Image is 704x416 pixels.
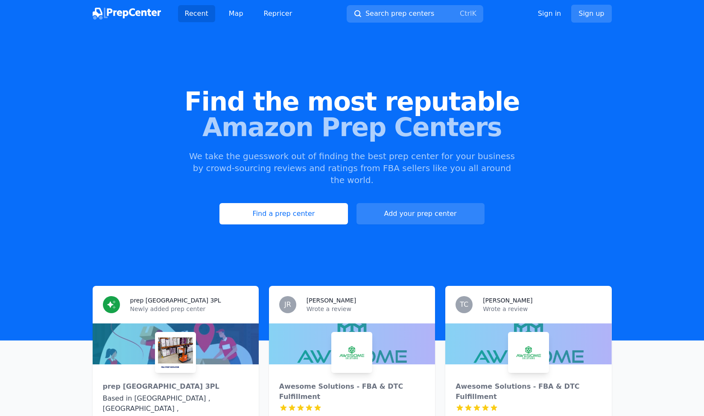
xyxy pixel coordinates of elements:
[222,5,250,22] a: Map
[307,296,356,305] h3: [PERSON_NAME]
[178,5,215,22] a: Recent
[460,9,472,17] kbd: Ctrl
[307,305,425,313] p: Wrote a review
[365,9,434,19] span: Search prep centers
[157,334,194,371] img: prep saudi arabia 3PL
[257,5,299,22] a: Repricer
[279,381,425,402] div: Awesome Solutions - FBA & DTC Fulfillment
[538,9,561,19] a: Sign in
[483,296,532,305] h3: [PERSON_NAME]
[219,203,348,224] a: Find a prep center
[14,114,690,140] span: Amazon Prep Centers
[188,150,516,186] p: We take the guesswork out of finding the best prep center for your business by crowd-sourcing rev...
[356,203,485,224] a: Add your prep center
[483,305,601,313] p: Wrote a review
[130,305,248,313] p: Newly added prep center
[284,301,291,308] span: JR
[93,8,161,20] img: PrepCenter
[347,5,483,23] button: Search prep centersCtrlK
[130,296,221,305] h3: prep [GEOGRAPHIC_DATA] 3PL
[571,5,611,23] a: Sign up
[472,9,476,17] kbd: K
[333,334,371,371] img: Awesome Solutions - FBA & DTC Fulfillment
[460,301,468,308] span: TC
[14,89,690,114] span: Find the most reputable
[456,381,601,402] div: Awesome Solutions - FBA & DTC Fulfillment
[510,334,547,371] img: Awesome Solutions - FBA & DTC Fulfillment
[103,381,248,392] div: prep [GEOGRAPHIC_DATA] 3PL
